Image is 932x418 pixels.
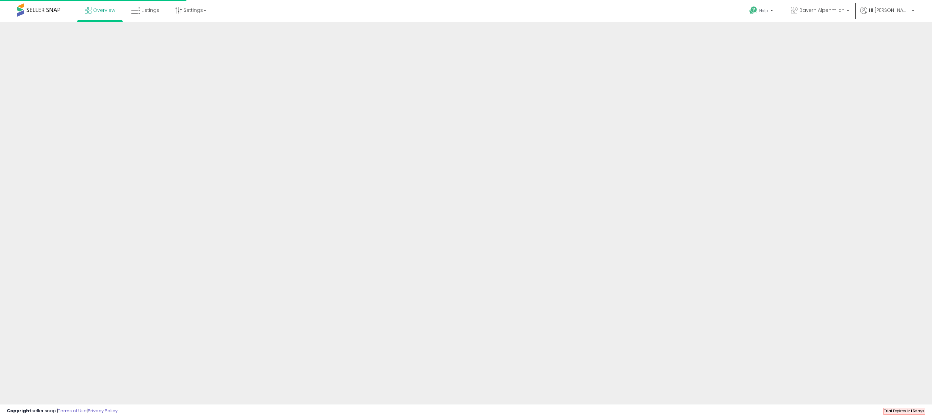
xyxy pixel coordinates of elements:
i: Get Help [749,6,758,15]
span: Bayern Alpenmilch [800,7,845,14]
a: Help [744,1,780,22]
a: Hi [PERSON_NAME] [860,7,914,22]
span: Hi [PERSON_NAME] [869,7,910,14]
span: Listings [142,7,159,14]
span: Help [759,8,768,14]
span: Overview [93,7,115,14]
